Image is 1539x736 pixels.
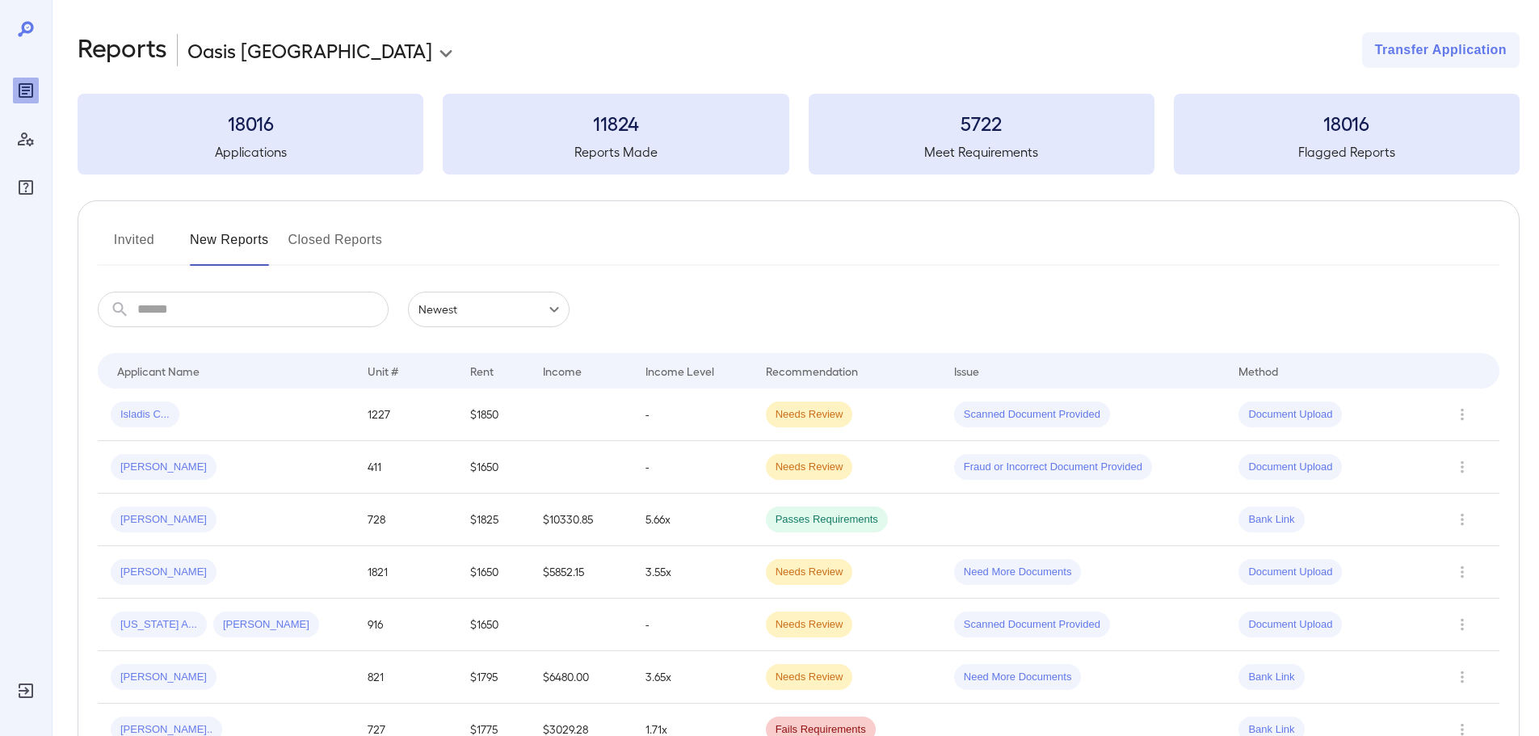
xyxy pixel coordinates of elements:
span: Document Upload [1238,617,1342,633]
span: Need More Documents [954,565,1082,580]
td: 1821 [355,546,457,599]
span: Need More Documents [954,670,1082,685]
td: 411 [355,441,457,494]
div: Income [543,361,582,381]
td: - [633,389,753,441]
td: $1650 [457,441,529,494]
button: Row Actions [1449,664,1475,690]
div: Method [1238,361,1278,381]
h5: Reports Made [443,142,788,162]
td: 3.55x [633,546,753,599]
div: Manage Users [13,126,39,152]
h5: Applications [78,142,423,162]
td: $1795 [457,651,529,704]
button: Row Actions [1449,612,1475,637]
button: Row Actions [1449,507,1475,532]
div: Income Level [645,361,714,381]
td: $6480.00 [530,651,633,704]
td: - [633,441,753,494]
td: - [633,599,753,651]
td: 5.66x [633,494,753,546]
span: Bank Link [1238,512,1304,528]
div: Rent [470,361,496,381]
h5: Flagged Reports [1174,142,1520,162]
td: 3.65x [633,651,753,704]
div: Unit # [368,361,398,381]
span: Document Upload [1238,407,1342,423]
button: New Reports [190,227,269,266]
span: Needs Review [766,407,853,423]
div: Recommendation [766,361,858,381]
button: Row Actions [1449,454,1475,480]
span: [PERSON_NAME] [213,617,319,633]
span: [PERSON_NAME] [111,670,217,685]
div: Reports [13,78,39,103]
td: $10330.85 [530,494,633,546]
button: Row Actions [1449,402,1475,427]
div: Issue [954,361,980,381]
td: $5852.15 [530,546,633,599]
button: Invited [98,227,170,266]
span: [PERSON_NAME] [111,512,217,528]
button: Transfer Application [1362,32,1520,68]
div: Applicant Name [117,361,200,381]
span: Needs Review [766,565,853,580]
h3: 5722 [809,110,1154,136]
h5: Meet Requirements [809,142,1154,162]
span: Document Upload [1238,460,1342,475]
p: Oasis [GEOGRAPHIC_DATA] [187,37,432,63]
td: 916 [355,599,457,651]
summary: 18016Applications11824Reports Made5722Meet Requirements18016Flagged Reports [78,94,1520,175]
td: 821 [355,651,457,704]
span: Needs Review [766,460,853,475]
h2: Reports [78,32,167,68]
span: Passes Requirements [766,512,888,528]
span: [PERSON_NAME] [111,460,217,475]
span: Document Upload [1238,565,1342,580]
div: FAQ [13,175,39,200]
span: Fraud or Incorrect Document Provided [954,460,1152,475]
span: Bank Link [1238,670,1304,685]
h3: 18016 [1174,110,1520,136]
span: [PERSON_NAME] [111,565,217,580]
td: 1227 [355,389,457,441]
button: Closed Reports [288,227,383,266]
td: $1825 [457,494,529,546]
td: $1650 [457,546,529,599]
span: Needs Review [766,670,853,685]
h3: 18016 [78,110,423,136]
span: Isladis C... [111,407,179,423]
span: Needs Review [766,617,853,633]
h3: 11824 [443,110,788,136]
span: Scanned Document Provided [954,617,1110,633]
td: $1850 [457,389,529,441]
button: Row Actions [1449,559,1475,585]
td: 728 [355,494,457,546]
span: [US_STATE] A... [111,617,207,633]
div: Log Out [13,678,39,704]
div: Newest [408,292,570,327]
td: $1650 [457,599,529,651]
span: Scanned Document Provided [954,407,1110,423]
